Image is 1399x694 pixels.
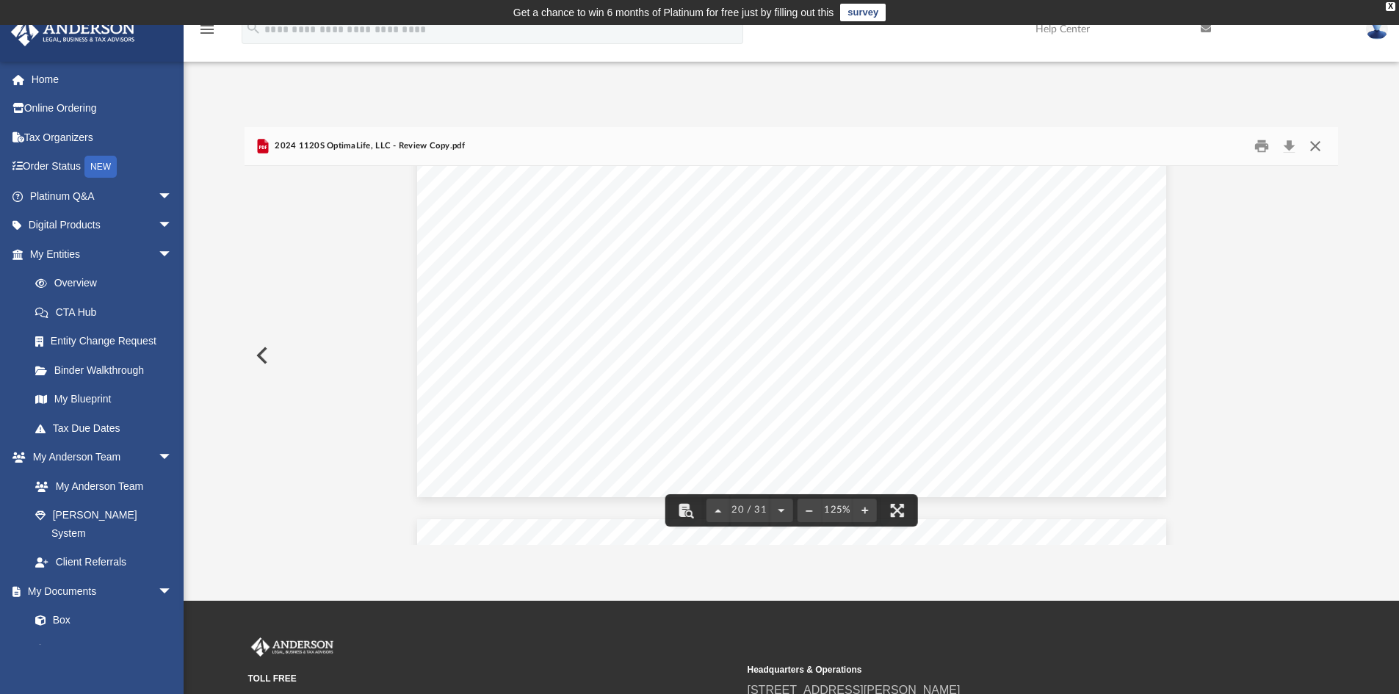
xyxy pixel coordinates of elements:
[1044,471,1070,482] span: YEA
[21,635,187,664] a: Meeting Minutes
[158,181,187,212] span: arrow_drop_down
[853,494,877,527] button: Zoom in
[987,454,1090,466] span: STATEMENT(S)
[248,672,737,685] small: TOLL FREE
[1099,454,1116,466] span: 1,
[513,4,834,21] div: Get a chance to win 6 months of Platinum for free just by filling out this
[881,494,914,527] button: Enter fullscreen
[158,443,187,473] span: arrow_drop_down
[245,127,1339,545] div: Preview
[1247,135,1276,158] button: Print
[950,471,975,482] span: LLC
[10,65,195,94] a: Home
[158,239,187,270] span: arrow_drop_down
[10,211,195,240] a: Digital Productsarrow_drop_down
[10,181,195,211] a: Platinum Q&Aarrow_drop_down
[770,494,793,527] button: Next page
[856,471,941,482] span: OPTIMALIFE
[729,494,770,527] button: 20 / 31
[245,20,261,36] i: search
[10,123,195,152] a: Tax Organizers
[10,576,187,606] a: My Documentsarrow_drop_down
[21,385,187,414] a: My Blueprint
[272,140,465,153] span: 2024 1120S OptimaLife, LLC - Review Copy.pdf
[198,21,216,38] i: menu
[21,297,195,327] a: CTA Hub
[984,471,1035,482] span: WONDER
[821,505,853,515] div: Current zoom level
[1386,2,1395,11] div: close
[21,413,195,443] a: Tax Due Dates
[798,494,821,527] button: Zoom out
[7,18,140,46] img: Anderson Advisors Platinum Portal
[706,494,729,527] button: Previous page
[571,471,657,482] span: OPTIMALIFE
[158,576,187,607] span: arrow_drop_down
[198,28,216,38] a: menu
[84,156,117,178] div: NEW
[21,269,195,298] a: Overview
[1124,454,1131,466] span: 2
[245,335,277,376] button: Previous File
[248,637,336,657] img: Anderson Advisors Platinum Portal
[10,239,195,269] a: My Entitiesarrow_drop_down
[245,166,1339,545] div: Document Viewer
[1276,135,1302,158] button: Download
[158,211,187,241] span: arrow_drop_down
[748,663,1237,676] small: Headquarters & Operations
[1366,18,1388,40] img: User Pic
[21,501,187,548] a: [PERSON_NAME] System
[21,471,180,501] a: My Anderson Team
[21,606,180,635] a: Box
[512,471,563,482] span: 149078
[21,327,195,356] a: Entity Change Request
[1302,135,1328,158] button: Close
[761,471,847,482] span: 2024.04020
[10,152,195,182] a: Order StatusNEW
[787,455,805,467] span: 11
[21,548,187,577] a: Client Referrals
[1079,471,1148,482] span: OPTIMAL1
[434,471,503,482] span: 10380825
[729,505,770,515] span: 20 / 31
[669,494,701,527] button: Toggle findbar
[10,94,195,123] a: Online Ordering
[10,443,187,472] a: My Anderson Teamarrow_drop_down
[245,166,1339,545] div: File preview
[21,355,195,385] a: Binder Walkthrough
[840,4,886,21] a: survey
